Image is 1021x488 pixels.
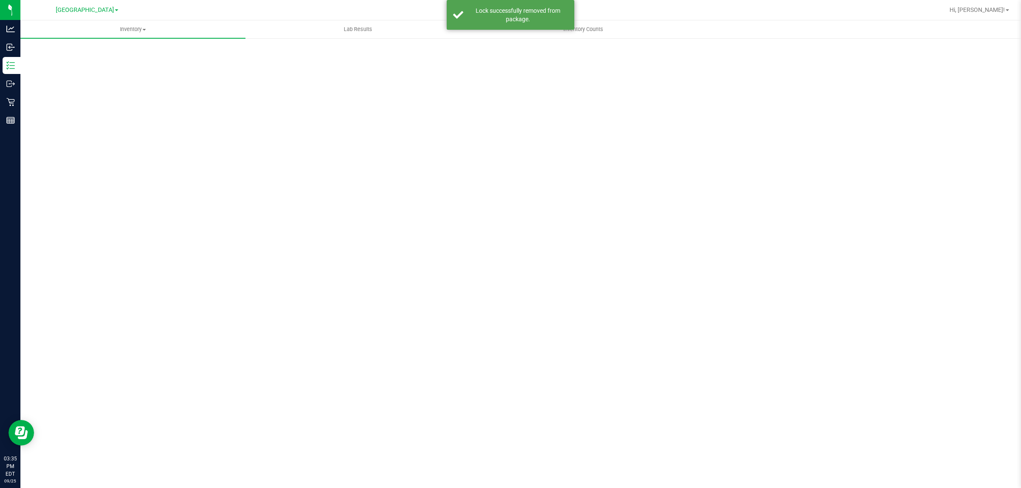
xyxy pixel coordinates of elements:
a: Lab Results [245,20,471,38]
inline-svg: Reports [6,116,15,125]
span: Hi, [PERSON_NAME]! [950,6,1005,13]
iframe: Resource center [9,420,34,445]
inline-svg: Analytics [6,25,15,33]
inline-svg: Inbound [6,43,15,51]
inline-svg: Outbound [6,79,15,88]
a: Inventory [20,20,245,38]
p: 03:35 PM EDT [4,455,17,478]
p: 09/25 [4,478,17,484]
span: Inventory [20,26,245,33]
span: Lab Results [332,26,384,33]
inline-svg: Retail [6,98,15,106]
span: [GEOGRAPHIC_DATA] [56,6,114,14]
inline-svg: Inventory [6,61,15,70]
span: Inventory Counts [552,26,615,33]
div: Lock successfully removed from package. [468,6,568,23]
a: Inventory Counts [471,20,696,38]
